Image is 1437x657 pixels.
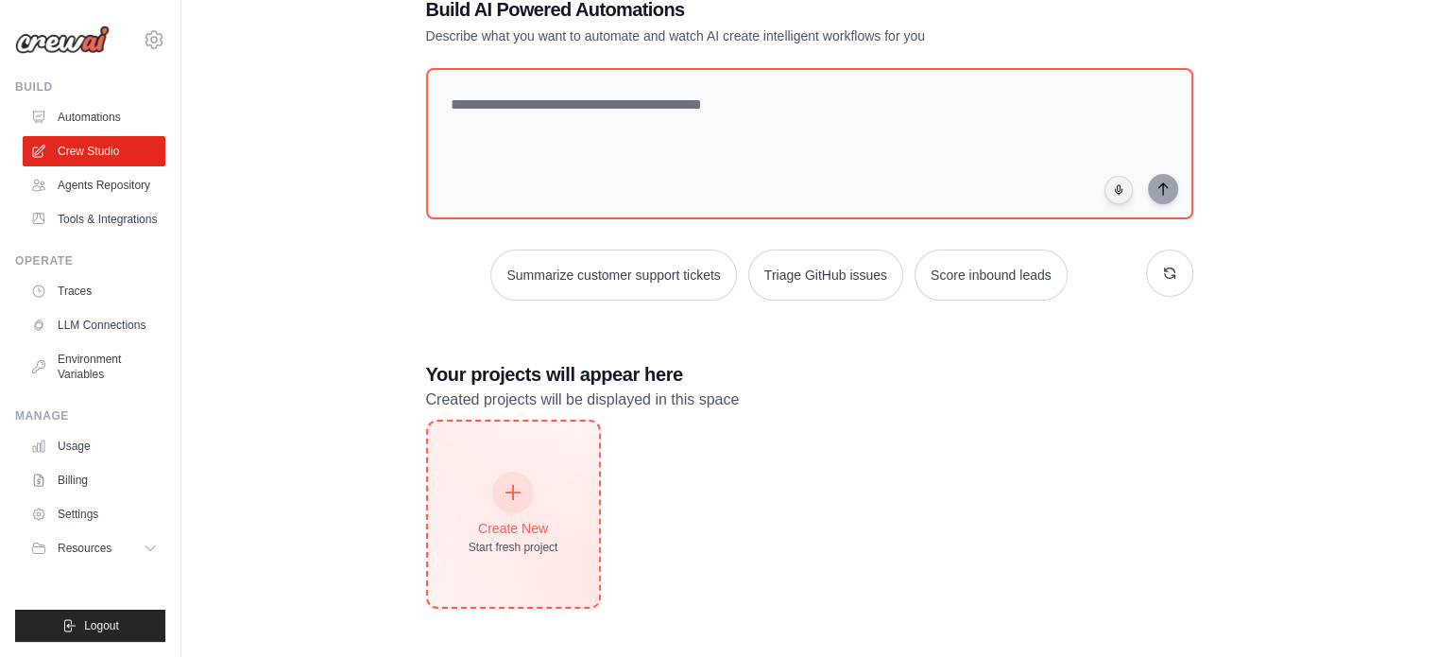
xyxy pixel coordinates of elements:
a: Traces [23,276,165,306]
a: LLM Connections [23,310,165,340]
div: Start fresh project [469,540,558,555]
button: Triage GitHub issues [748,250,903,301]
div: Build [15,79,165,95]
a: Settings [23,499,165,529]
button: Click to speak your automation idea [1104,176,1133,204]
a: Environment Variables [23,344,165,389]
a: Crew Studio [23,136,165,166]
div: Manage [15,408,165,424]
p: Describe what you want to automate and watch AI create intelligent workflows for you [426,26,1061,45]
div: Create New [469,519,558,538]
h3: Your projects will appear here [426,361,1193,388]
a: Tools & Integrations [23,204,165,234]
p: Created projects will be displayed in this space [426,388,1193,412]
span: Resources [58,541,111,556]
button: Score inbound leads [915,250,1068,301]
button: Logout [15,610,165,642]
span: Logout [84,618,119,633]
a: Billing [23,465,165,495]
button: Resources [23,533,165,563]
a: Agents Repository [23,170,165,200]
button: Get new suggestions [1146,250,1193,297]
img: Logo [15,26,110,54]
div: Operate [15,253,165,268]
button: Summarize customer support tickets [490,250,736,301]
a: Usage [23,431,165,461]
a: Automations [23,102,165,132]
